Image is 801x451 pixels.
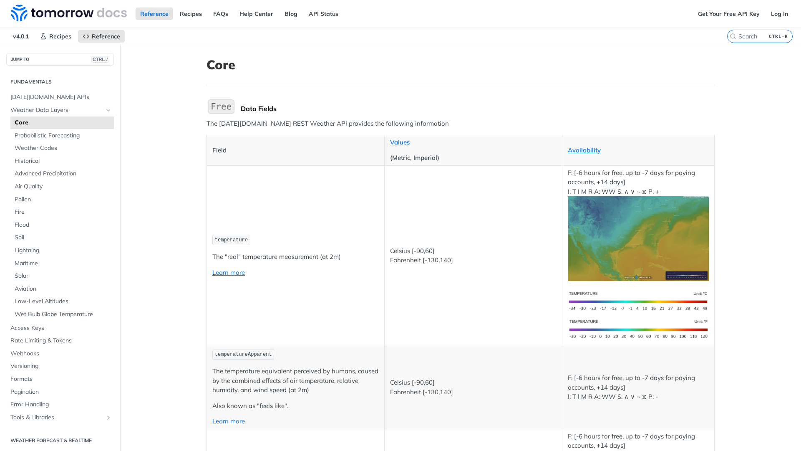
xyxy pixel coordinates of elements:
a: Tools & LibrariesShow subpages for Tools & Libraries [6,411,114,424]
a: Low-Level Altitudes [10,295,114,308]
span: Expand image [568,296,709,304]
a: [DATE][DOMAIN_NAME] APIs [6,91,114,104]
a: Access Keys [6,322,114,334]
span: [DATE][DOMAIN_NAME] APIs [10,93,112,101]
span: Flood [15,221,112,229]
p: F: [-6 hours for free, up to -7 days for paying accounts, +14 days] I: T I M R A: WW S: ∧ ∨ ~ ⧖ P: - [568,373,709,402]
a: FAQs [209,8,233,20]
a: Maritime [10,257,114,270]
a: Advanced Precipitation [10,167,114,180]
span: Fire [15,208,112,216]
a: Fire [10,206,114,218]
span: Pagination [10,388,112,396]
span: Probabilistic Forecasting [15,132,112,140]
a: Aviation [10,283,114,295]
a: Solar [10,270,114,282]
a: Formats [6,373,114,385]
a: Reference [78,30,125,43]
h2: Fundamentals [6,78,114,86]
span: Maritime [15,259,112,268]
a: Learn more [212,269,245,276]
a: Versioning [6,360,114,372]
button: JUMP TOCTRL-/ [6,53,114,66]
h1: Core [207,57,715,72]
p: Also known as "feels like". [212,401,379,411]
span: v4.0.1 [8,30,33,43]
span: Formats [10,375,112,383]
a: Soil [10,231,114,244]
span: Reference [92,33,120,40]
a: Wet Bulb Globe Temperature [10,308,114,321]
a: Flood [10,219,114,231]
a: Values [390,138,410,146]
span: Versioning [10,362,112,370]
a: Learn more [212,417,245,425]
a: Reference [136,8,173,20]
img: temperature-si [568,287,709,315]
p: Celsius [-90,60] Fahrenheit [-130,140] [390,378,557,397]
a: API Status [304,8,343,20]
span: Soil [15,233,112,242]
span: Lightning [15,246,112,255]
a: Help Center [235,8,278,20]
a: Historical [10,155,114,167]
h2: Weather Forecast & realtime [6,437,114,444]
span: CTRL-/ [91,56,109,63]
a: Log In [766,8,793,20]
span: Recipes [49,33,71,40]
button: Hide subpages for Weather Data Layers [105,107,112,114]
span: Webhooks [10,350,112,358]
kbd: CTRL-K [767,32,790,41]
a: Webhooks [6,347,114,360]
p: The "real" temperature measurement (at 2m) [212,252,379,262]
p: Celsius [-90,60] Fahrenheit [-130,140] [390,246,557,265]
span: temperatureApparent [215,352,272,357]
span: temperature [215,237,248,243]
img: temperature-us [568,315,709,343]
span: Historical [15,157,112,165]
img: Tomorrow.io Weather API Docs [11,5,127,21]
span: Pollen [15,195,112,204]
span: Weather Data Layers [10,106,103,114]
img: temperature [568,196,709,281]
span: Core [15,119,112,127]
a: Weather Data LayersHide subpages for Weather Data Layers [6,104,114,117]
a: Rate Limiting & Tokens [6,334,114,347]
p: (Metric, Imperial) [390,153,557,163]
a: Blog [280,8,302,20]
p: The [DATE][DOMAIN_NAME] REST Weather API provides the following information [207,119,715,129]
a: Probabilistic Forecasting [10,129,114,142]
a: Get Your Free API Key [693,8,764,20]
a: Core [10,117,114,129]
span: Access Keys [10,324,112,332]
button: Show subpages for Tools & Libraries [105,414,112,421]
svg: Search [730,33,736,40]
span: Rate Limiting & Tokens [10,337,112,345]
div: Data Fields [241,104,715,113]
a: Lightning [10,244,114,257]
a: Pollen [10,193,114,206]
span: Tools & Libraries [10,413,103,422]
span: Advanced Precipitation [15,170,112,178]
a: Weather Codes [10,142,114,155]
a: Error Handling [6,398,114,411]
span: Error Handling [10,400,112,409]
a: Recipes [35,30,76,43]
span: Low-Level Altitudes [15,297,112,306]
span: Aviation [15,285,112,293]
span: Air Quality [15,182,112,191]
p: The temperature equivalent perceived by humans, caused by the combined effects of air temperature... [212,367,379,395]
span: Expand image [568,324,709,332]
span: Solar [15,272,112,280]
p: F: [-6 hours for free, up to -7 days for paying accounts, +14 days] I: T I M R A: WW S: ∧ ∨ ~ ⧖ P: + [568,168,709,281]
p: Field [212,146,379,155]
span: Wet Bulb Globe Temperature [15,310,112,319]
a: Air Quality [10,180,114,193]
a: Availability [568,146,601,154]
a: Recipes [175,8,207,20]
a: Pagination [6,386,114,398]
span: Weather Codes [15,144,112,152]
span: Expand image [568,234,709,242]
